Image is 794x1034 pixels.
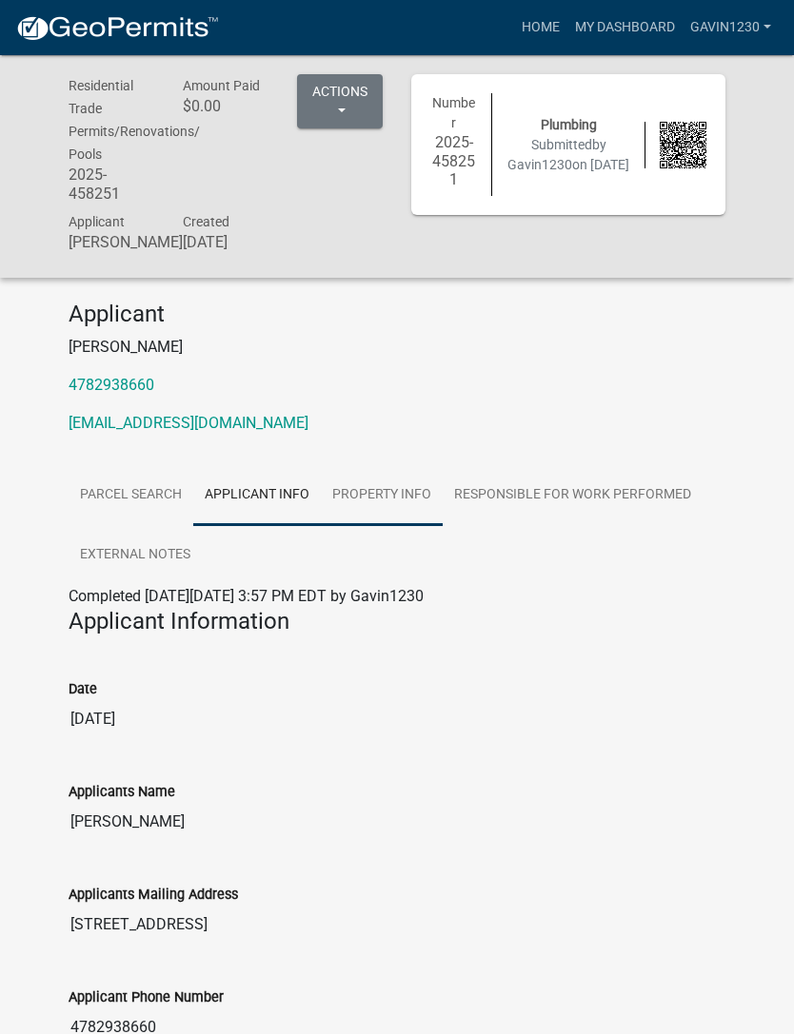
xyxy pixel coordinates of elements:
a: Gavin1230 [683,10,779,46]
a: 4782938660 [69,376,154,394]
label: Applicant Phone Number [69,991,224,1005]
span: Created [183,214,229,229]
label: Applicants Name [69,786,175,799]
h6: 2025-458251 [69,166,154,202]
h4: Applicant Information [69,608,725,635]
a: My Dashboard [567,10,683,46]
a: Home [514,10,567,46]
h6: 2025-458251 [430,133,477,188]
a: Parcel search [69,465,193,526]
a: [EMAIL_ADDRESS][DOMAIN_NAME] [69,414,308,432]
button: Actions [297,74,383,128]
h6: [DATE] [183,233,268,251]
a: Applicant Info [193,465,321,526]
a: External Notes [69,525,202,586]
h6: $0.00 [183,97,268,115]
span: Number [432,95,475,130]
a: Property Info [321,465,443,526]
span: Applicant [69,214,125,229]
label: Applicants Mailing Address [69,888,238,902]
span: Submitted on [DATE] [507,137,629,172]
h6: [PERSON_NAME] [69,233,154,251]
p: [PERSON_NAME] [69,336,725,359]
h4: Applicant [69,301,725,328]
label: Date [69,683,97,696]
a: Responsible for Work performed [443,465,703,526]
span: Residential Trade Permits/Renovations/ Pools [69,78,200,162]
span: Amount Paid [183,78,260,93]
img: QR code [660,122,706,168]
span: by Gavin1230 [507,137,606,172]
span: Plumbing [541,117,597,132]
span: Completed [DATE][DATE] 3:57 PM EDT by Gavin1230 [69,587,424,605]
